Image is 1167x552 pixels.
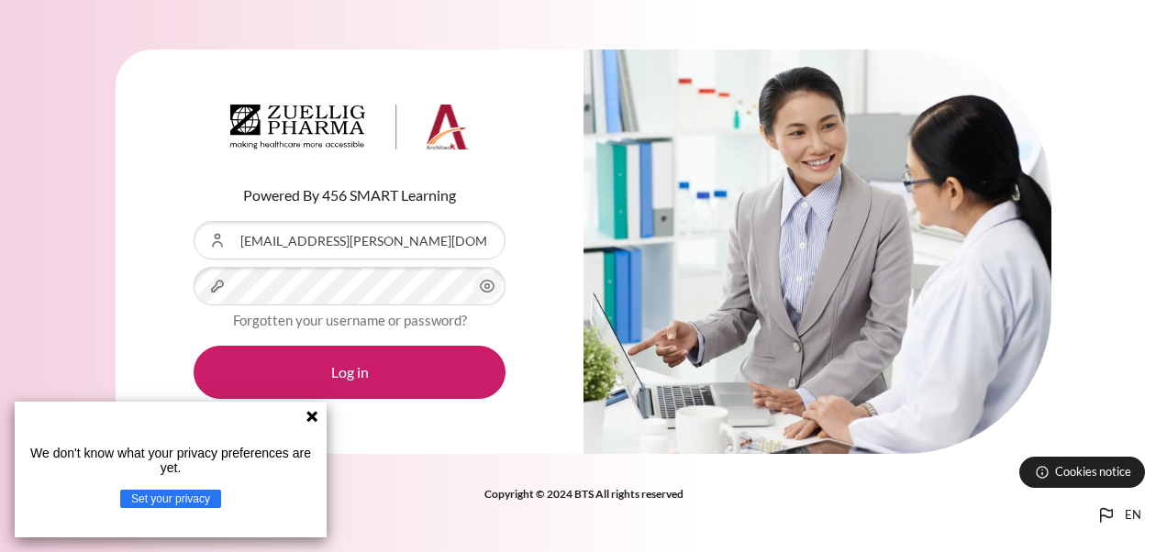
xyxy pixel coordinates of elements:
button: Set your privacy [120,490,221,508]
p: Powered By 456 SMART Learning [194,184,506,206]
span: Cookies notice [1055,463,1131,480]
button: Cookies notice [1019,457,1145,488]
strong: Copyright © 2024 BTS All rights reserved [484,487,684,501]
button: Languages [1088,497,1149,534]
a: Forgotten your username or password? [233,312,467,328]
span: en [1125,506,1141,524]
img: Architeck [230,105,469,150]
button: Log in [194,346,506,399]
a: Architeck [230,105,469,158]
input: Username or Email Address [194,221,506,259]
p: We don't know what your privacy preferences are yet. [22,446,319,475]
